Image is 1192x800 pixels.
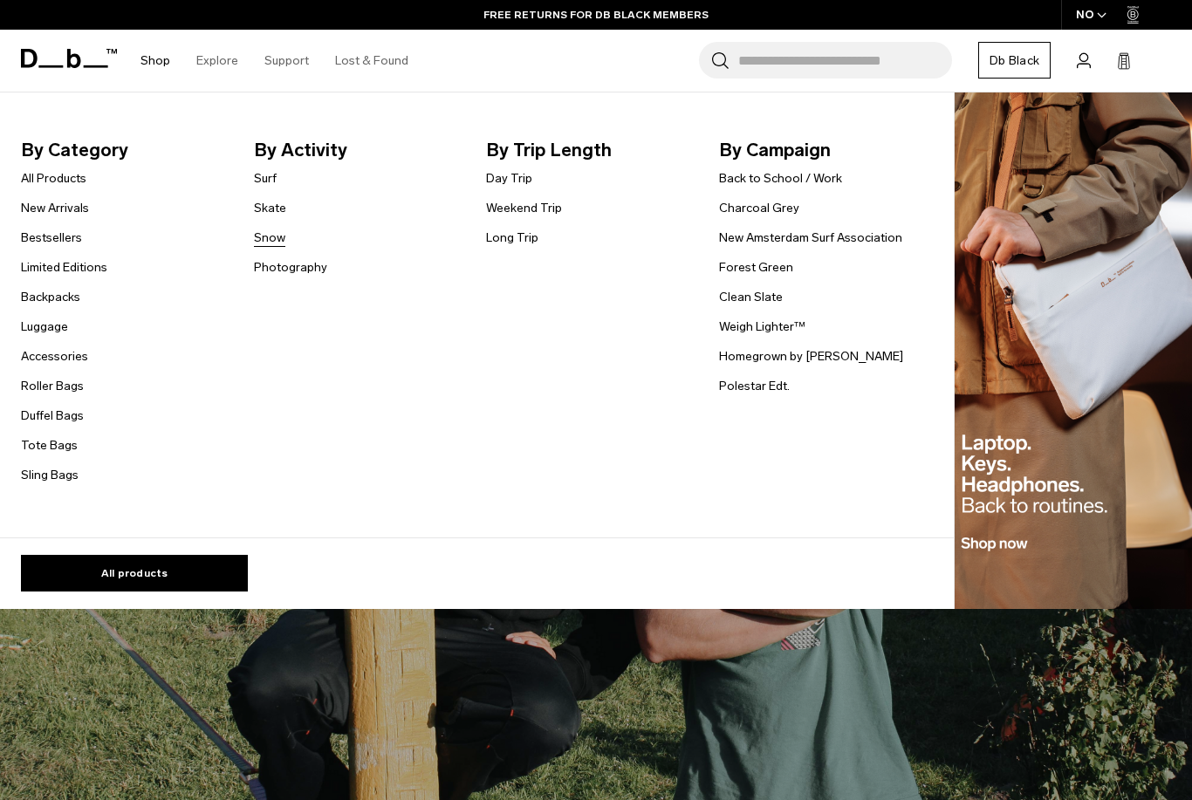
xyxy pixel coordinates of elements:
a: Tote Bags [21,436,78,455]
a: Support [264,30,309,92]
a: Long Trip [486,229,538,247]
a: Bestsellers [21,229,82,247]
a: Backpacks [21,288,80,306]
a: FREE RETURNS FOR DB BLACK MEMBERS [483,7,709,23]
a: Explore [196,30,238,92]
nav: Main Navigation [127,30,421,92]
a: Shop [140,30,170,92]
a: Skate [254,199,286,217]
a: Weekend Trip [486,199,562,217]
a: Snow [254,229,285,247]
span: By Category [21,136,226,164]
a: Forest Green [719,258,793,277]
a: Surf [254,169,277,188]
a: Accessories [21,347,88,366]
a: New Amsterdam Surf Association [719,229,902,247]
a: Lost & Found [335,30,408,92]
a: Charcoal Grey [719,199,799,217]
a: Roller Bags [21,377,84,395]
a: Weigh Lighter™ [719,318,805,336]
a: Clean Slate [719,288,783,306]
a: Day Trip [486,169,532,188]
span: By Activity [254,136,459,164]
a: Duffel Bags [21,407,84,425]
span: By Campaign [719,136,924,164]
a: Sling Bags [21,466,79,484]
a: Back to School / Work [719,169,842,188]
a: All Products [21,169,86,188]
a: All products [21,555,248,591]
a: Homegrown by [PERSON_NAME] [719,347,903,366]
span: By Trip Length [486,136,691,164]
a: Db Black [978,42,1051,79]
a: Luggage [21,318,68,336]
a: Photography [254,258,327,277]
a: Polestar Edt. [719,377,790,395]
a: New Arrivals [21,199,89,217]
img: Db [955,92,1192,610]
a: Limited Editions [21,258,107,277]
